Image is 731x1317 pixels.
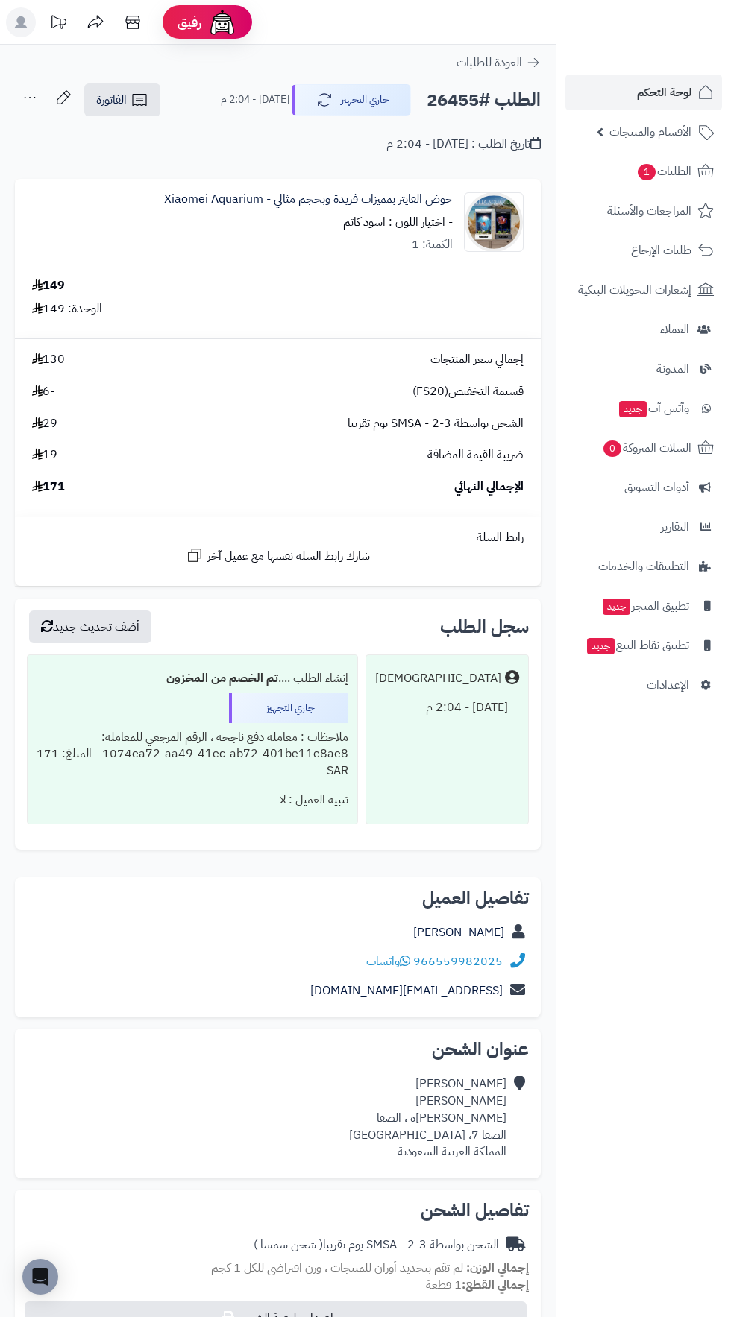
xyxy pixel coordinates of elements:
span: 29 [32,415,57,432]
span: ( شحن سمسا ) [254,1236,323,1254]
span: جديد [603,599,630,615]
strong: إجمالي الوزن: [466,1259,529,1277]
span: 130 [32,351,65,368]
div: رابط السلة [21,529,535,546]
small: [DATE] - 2:04 م [221,92,289,107]
a: الفاتورة [84,83,160,116]
a: إشعارات التحويلات البنكية [565,272,722,308]
a: أدوات التسويق [565,470,722,505]
small: - اختيار اللون : اسود كاتم [343,213,453,231]
div: [PERSON_NAME] [PERSON_NAME] [PERSON_NAME]ه ، الصفا الصفا 7، [GEOGRAPHIC_DATA] المملكة العربية الس... [349,1076,506,1160]
a: المراجعات والأسئلة [565,193,722,229]
h3: سجل الطلب [440,618,529,636]
a: التطبيقات والخدمات [565,549,722,584]
div: تنبيه العميل : لا [37,786,348,815]
div: [DEMOGRAPHIC_DATA] [375,670,501,687]
a: العودة للطلبات [457,54,541,72]
span: الأقسام والمنتجات [609,121,691,142]
span: جديد [587,638,615,654]
h2: الطلب #26455 [427,85,541,116]
a: السلات المتروكة0 [565,430,722,466]
span: إجمالي سعر المنتجات [430,351,524,368]
a: وآتس آبجديد [565,391,722,426]
span: الفاتورة [96,91,127,109]
span: الطلبات [636,161,691,182]
a: 966559982025 [413,953,503,970]
b: تم الخصم من المخزون [166,669,278,687]
h2: تفاصيل الشحن [27,1201,529,1219]
span: 171 [32,479,65,496]
a: الطلبات1 [565,154,722,189]
span: ضريبة القيمة المضافة [427,446,524,464]
div: Open Intercom Messenger [22,1259,58,1295]
span: العودة للطلبات [457,54,522,72]
span: لوحة التحكم [637,82,691,103]
div: 149 [32,277,65,294]
span: الإجمالي النهائي [454,479,524,496]
span: العملاء [660,319,689,340]
a: العملاء [565,312,722,347]
h2: تفاصيل العميل [27,889,529,907]
div: ملاحظات : معاملة دفع ناجحة ، الرقم المرجعي للمعاملة: 1074ea72-aa49-41ec-ab72-401be11e8ae8 - المبل... [37,723,348,786]
a: تطبيق المتجرجديد [565,588,722,624]
a: التقارير [565,509,722,545]
div: جاري التجهيز [229,693,348,723]
span: الإعدادات [647,675,689,695]
span: قسيمة التخفيض(FS20) [412,383,524,400]
span: رفيق [178,13,201,31]
span: تطبيق المتجر [601,596,689,616]
span: المدونة [656,359,689,379]
span: جديد [619,401,647,417]
a: لوحة التحكم [565,75,722,110]
a: الإعدادات [565,667,722,703]
span: 0 [603,440,621,457]
h2: عنوان الشحن [27,1040,529,1058]
span: السلات المتروكة [602,438,691,458]
span: المراجعات والأسئلة [607,200,691,221]
a: المدونة [565,351,722,387]
a: طلبات الإرجاع [565,233,722,268]
a: تحديثات المنصة [40,7,77,41]
button: جاري التجهيز [292,84,411,116]
a: تطبيق نقاط البيعجديد [565,628,722,663]
span: لم تقم بتحديد أوزان للمنتجات ، وزن افتراضي للكل 1 كجم [211,1259,463,1277]
a: [PERSON_NAME] [413,923,504,941]
span: 19 [32,446,57,464]
span: طلبات الإرجاع [631,240,691,261]
small: 1 قطعة [426,1276,529,1294]
div: [DATE] - 2:04 م [375,693,519,722]
span: إشعارات التحويلات البنكية [578,279,691,300]
div: الوحدة: 149 [32,300,102,318]
span: التطبيقات والخدمات [598,556,689,577]
span: أدوات التسويق [624,477,689,498]
span: التقارير [661,517,689,537]
span: الشحن بواسطة SMSA - 2-3 يوم تقريبا [348,415,524,432]
span: 1 [638,164,656,180]
div: إنشاء الطلب .... [37,664,348,693]
span: وآتس آب [618,398,689,419]
div: تاريخ الطلب : [DATE] - 2:04 م [386,136,541,153]
a: واتساب [366,953,410,970]
div: الشحن بواسطة SMSA - 2-3 يوم تقريبا [254,1237,499,1254]
div: الكمية: 1 [412,236,453,253]
span: تطبيق نقاط البيع [586,635,689,656]
span: -6 [32,383,54,400]
a: [EMAIL_ADDRESS][DOMAIN_NAME] [310,982,503,999]
a: حوض الفايتر بمميزات فريدة وبحجم مثالي - Xiaomei Aquarium [164,191,453,208]
img: 1748954042-1748952520704_bwejq3_2_1DCACEQ-90x90.jpg [465,192,523,252]
button: أضف تحديث جديد [29,610,151,643]
span: شارك رابط السلة نفسها مع عميل آخر [207,548,370,565]
a: شارك رابط السلة نفسها مع عميل آخر [186,546,370,565]
img: ai-face.png [207,7,237,37]
strong: إجمالي القطع: [462,1276,529,1294]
